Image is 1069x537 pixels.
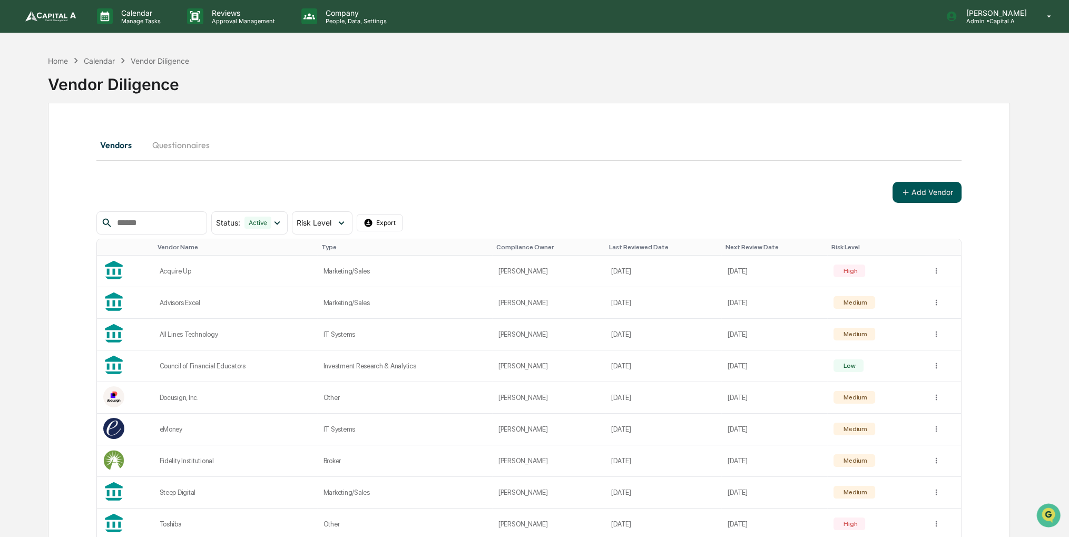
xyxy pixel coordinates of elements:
[105,243,149,251] div: Toggle SortBy
[841,394,867,401] div: Medium
[957,8,1032,17] p: [PERSON_NAME]
[841,457,867,464] div: Medium
[47,80,173,91] div: Start new chat
[6,182,72,201] a: 🖐️Preclearance
[721,350,827,382] td: [DATE]
[160,267,311,275] div: Acquire Up
[605,350,721,382] td: [DATE]
[317,287,492,319] td: Marketing/Sales
[160,489,311,496] div: Steep Digital
[11,80,30,99] img: 1746055101610-c473b297-6a78-478c-a979-82029cc54cd1
[841,520,857,528] div: High
[605,414,721,445] td: [DATE]
[605,287,721,319] td: [DATE]
[160,457,311,465] div: Fidelity Institutional
[163,114,192,127] button: See all
[317,319,492,350] td: IT Systems
[11,208,19,216] div: 🔎
[84,56,115,65] div: Calendar
[317,445,492,477] td: Broker
[113,8,166,17] p: Calendar
[76,188,85,196] div: 🗄️
[725,243,823,251] div: Toggle SortBy
[357,214,403,231] button: Export
[721,414,827,445] td: [DATE]
[160,425,311,433] div: eMoney
[96,132,144,158] button: Vendors
[11,133,27,150] img: Sigrid Alegria
[492,445,605,477] td: [PERSON_NAME]
[492,477,605,509] td: [PERSON_NAME]
[160,299,311,307] div: Advisors Excel
[6,202,71,221] a: 🔎Data Lookup
[721,256,827,287] td: [DATE]
[893,182,962,203] button: Add Vendor
[721,382,827,414] td: [DATE]
[297,218,331,227] span: Risk Level
[72,182,135,201] a: 🗄️Attestations
[203,17,280,25] p: Approval Management
[160,362,311,370] div: Council of Financial Educators
[87,187,131,197] span: Attestations
[105,232,128,240] span: Pylon
[244,217,271,229] div: Active
[496,243,601,251] div: Toggle SortBy
[841,489,867,496] div: Medium
[492,256,605,287] td: [PERSON_NAME]
[25,11,76,22] img: logo
[721,445,827,477] td: [DATE]
[160,520,311,528] div: Toshiba
[317,382,492,414] td: Other
[317,477,492,509] td: Marketing/Sales
[96,132,962,158] div: secondary tabs example
[321,243,488,251] div: Toggle SortBy
[179,83,192,96] button: Start new chat
[103,450,124,471] img: Vendor Logo
[609,243,717,251] div: Toggle SortBy
[492,287,605,319] td: [PERSON_NAME]
[934,243,957,251] div: Toggle SortBy
[605,256,721,287] td: [DATE]
[48,66,1010,94] div: Vendor Diligence
[605,319,721,350] td: [DATE]
[721,287,827,319] td: [DATE]
[11,116,71,125] div: Past conversations
[11,22,192,38] p: How can we help?
[492,350,605,382] td: [PERSON_NAME]
[841,267,857,275] div: High
[841,330,867,338] div: Medium
[492,319,605,350] td: [PERSON_NAME]
[957,17,1032,25] p: Admin • Capital A
[203,8,280,17] p: Reviews
[113,17,166,25] p: Manage Tasks
[87,143,91,151] span: •
[21,207,66,217] span: Data Lookup
[492,414,605,445] td: [PERSON_NAME]
[317,414,492,445] td: IT Systems
[160,330,311,338] div: All Lines Technology
[22,80,41,99] img: 8933085812038_c878075ebb4cc5468115_72.jpg
[158,243,313,251] div: Toggle SortBy
[605,477,721,509] td: [DATE]
[11,188,19,196] div: 🖐️
[721,477,827,509] td: [DATE]
[144,132,218,158] button: Questionnaires
[47,91,145,99] div: We're available if you need us!
[33,143,85,151] span: [PERSON_NAME]
[48,56,68,65] div: Home
[317,17,392,25] p: People, Data, Settings
[841,425,867,433] div: Medium
[160,394,311,402] div: Docusign, Inc.
[93,143,115,151] span: [DATE]
[605,445,721,477] td: [DATE]
[831,243,921,251] div: Toggle SortBy
[492,382,605,414] td: [PERSON_NAME]
[103,418,124,439] img: Vendor Logo
[721,319,827,350] td: [DATE]
[317,256,492,287] td: Marketing/Sales
[216,218,240,227] span: Status :
[103,386,124,407] img: Vendor Logo
[131,56,189,65] div: Vendor Diligence
[1035,502,1064,531] iframe: Open customer support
